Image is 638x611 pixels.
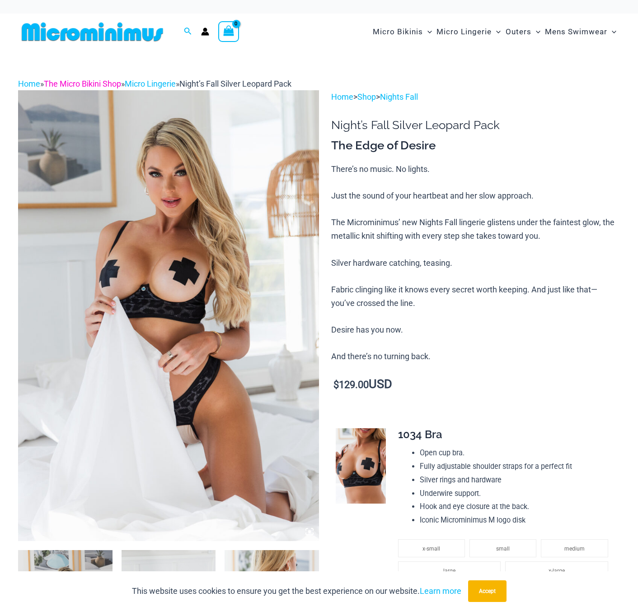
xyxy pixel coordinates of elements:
[398,539,465,557] li: x-small
[371,18,434,46] a: Micro BikinisMenu ToggleMenu Toggle
[184,26,192,37] a: Search icon link
[218,21,239,42] a: View Shopping Cart, empty
[179,79,291,88] span: Night’s Fall Silver Leopard Pack
[506,20,531,43] span: Outers
[18,79,291,88] span: » » »
[132,584,461,598] p: This website uses cookies to ensure you get the best experience on our website.
[531,20,540,43] span: Menu Toggle
[44,79,121,88] a: The Micro Bikini Shop
[331,138,620,153] h3: The Edge of Desire
[373,20,423,43] span: Micro Bikinis
[564,546,585,552] span: medium
[331,90,620,104] p: > >
[468,580,507,602] button: Accept
[420,487,613,500] li: Underwire support.
[469,539,536,557] li: small
[492,20,501,43] span: Menu Toggle
[398,561,501,579] li: large
[331,378,620,392] p: USD
[443,568,455,574] span: large
[331,92,353,102] a: Home
[423,20,432,43] span: Menu Toggle
[503,18,543,46] a: OutersMenu ToggleMenu Toggle
[607,20,616,43] span: Menu Toggle
[420,460,613,473] li: Fully adjustable shoulder straps for a perfect fit
[420,473,613,487] li: Silver rings and hardware
[496,546,510,552] span: small
[336,428,386,504] img: Nights Fall Silver Leopard 1036 Bra
[420,446,613,460] li: Open cup bra.
[18,90,319,541] img: Nights Fall Silver Leopard 1036 Bra 6046 Thong
[549,568,565,574] span: x-large
[541,539,608,557] li: medium
[333,379,369,390] bdi: 129.00
[357,92,376,102] a: Shop
[420,500,613,514] li: Hook and eye closure at the back.
[201,28,209,36] a: Account icon link
[434,18,503,46] a: Micro LingerieMenu ToggleMenu Toggle
[436,20,492,43] span: Micro Lingerie
[18,22,167,42] img: MM SHOP LOGO FLAT
[543,18,619,46] a: Mens SwimwearMenu ToggleMenu Toggle
[505,561,608,579] li: x-large
[380,92,418,102] a: Nights Fall
[331,162,620,364] p: There’s no music. No lights. Just the sound of your heartbeat and her slow approach. The Micromin...
[18,79,40,88] a: Home
[331,118,620,132] h1: Night’s Fall Silver Leopard Pack
[420,514,613,527] li: Iconic Microminimus M logo disk
[125,79,176,88] a: Micro Lingerie
[398,428,442,441] span: 1034 Bra
[545,20,607,43] span: Mens Swimwear
[420,586,461,596] a: Learn more
[369,17,620,47] nav: Site Navigation
[333,379,339,390] span: $
[422,546,440,552] span: x-small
